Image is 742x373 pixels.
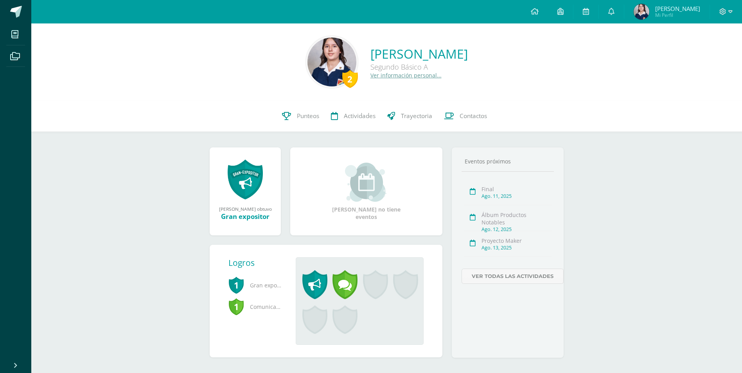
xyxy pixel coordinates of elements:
div: Álbum Productos Notables [481,211,552,226]
img: event_small.png [345,163,388,202]
div: 2 [342,70,358,88]
img: 267e46f005833a0bc3cf9b14984ffbd8.png [307,38,356,86]
img: eafa1c0451308fca38f57e13e9998429.png [634,4,649,20]
span: Punteos [297,112,319,120]
a: Ver todas las actividades [462,269,564,284]
div: Segundo Básico A [370,62,468,72]
div: Logros [228,257,289,268]
div: Ago. 12, 2025 [481,226,552,233]
div: Eventos próximos [462,158,554,165]
div: [PERSON_NAME] obtuvo [217,206,273,212]
div: Ago. 11, 2025 [481,193,552,199]
span: Contactos [460,112,487,120]
span: Actividades [344,112,375,120]
a: Actividades [325,100,381,132]
span: 1 [228,298,244,316]
div: [PERSON_NAME] no tiene eventos [327,163,406,221]
div: Ago. 13, 2025 [481,244,552,251]
div: Gran expositor [217,212,273,221]
a: Punteos [276,100,325,132]
span: Mi Perfil [655,12,700,18]
a: Ver información personal... [370,72,442,79]
span: [PERSON_NAME] [655,5,700,13]
span: 1 [228,276,244,294]
a: Trayectoria [381,100,438,132]
span: Trayectoria [401,112,432,120]
div: Final [481,185,552,193]
a: Contactos [438,100,493,132]
span: Gran expositor [228,274,283,296]
div: Proyecto Maker [481,237,552,244]
span: Comunicación [228,296,283,317]
a: [PERSON_NAME] [370,45,468,62]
